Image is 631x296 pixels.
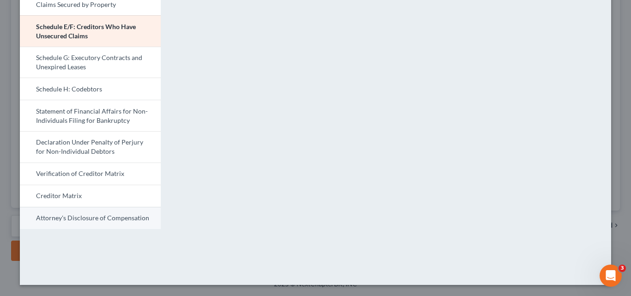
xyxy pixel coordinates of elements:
a: Creditor Matrix [20,185,161,207]
a: Schedule H: Codebtors [20,78,161,100]
a: Declaration Under Penalty of Perjury for Non-Individual Debtors [20,131,161,163]
a: Attorney's Disclosure of Compensation [20,207,161,229]
a: Statement of Financial Affairs for Non-Individuals Filing for Bankruptcy [20,100,161,131]
a: Schedule E/F: Creditors Who Have Unsecured Claims [20,15,161,47]
span: 3 [619,265,626,272]
iframe: Intercom live chat [600,265,622,287]
a: Verification of Creditor Matrix [20,163,161,185]
a: Schedule G: Executory Contracts and Unexpired Leases [20,47,161,78]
